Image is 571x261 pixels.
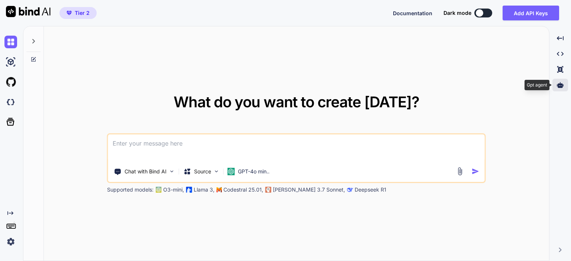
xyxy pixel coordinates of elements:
[393,10,432,16] span: Documentation
[347,187,353,193] img: claude
[75,9,90,17] span: Tier 2
[4,235,17,248] img: settings
[125,168,167,175] p: Chat with Bind AI
[4,56,17,68] img: ai-studio
[194,186,214,193] p: Llama 3,
[265,187,271,193] img: claude
[228,168,235,175] img: GPT-4o mini
[223,186,263,193] p: Codestral 25.01,
[213,168,220,174] img: Pick Models
[355,186,386,193] p: Deepseek R1
[273,186,345,193] p: [PERSON_NAME] 3.7 Sonnet,
[4,76,17,88] img: githubLight
[6,6,51,17] img: Bind AI
[393,9,432,17] button: Documentation
[4,96,17,108] img: darkCloudIdeIcon
[59,7,97,19] button: premiumTier 2
[67,11,72,15] img: premium
[174,93,419,111] span: What do you want to create [DATE]?
[163,186,184,193] p: O3-mini,
[107,186,154,193] p: Supported models:
[4,36,17,48] img: chat
[169,168,175,174] img: Pick Tools
[156,187,162,193] img: GPT-4
[443,9,471,17] span: Dark mode
[186,187,192,193] img: Llama2
[503,6,559,20] button: Add API Keys
[525,80,549,90] div: Gpt agent
[194,168,211,175] p: Source
[217,187,222,192] img: Mistral-AI
[456,167,464,176] img: attachment
[238,168,270,175] p: GPT-4o min..
[472,167,480,175] img: icon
